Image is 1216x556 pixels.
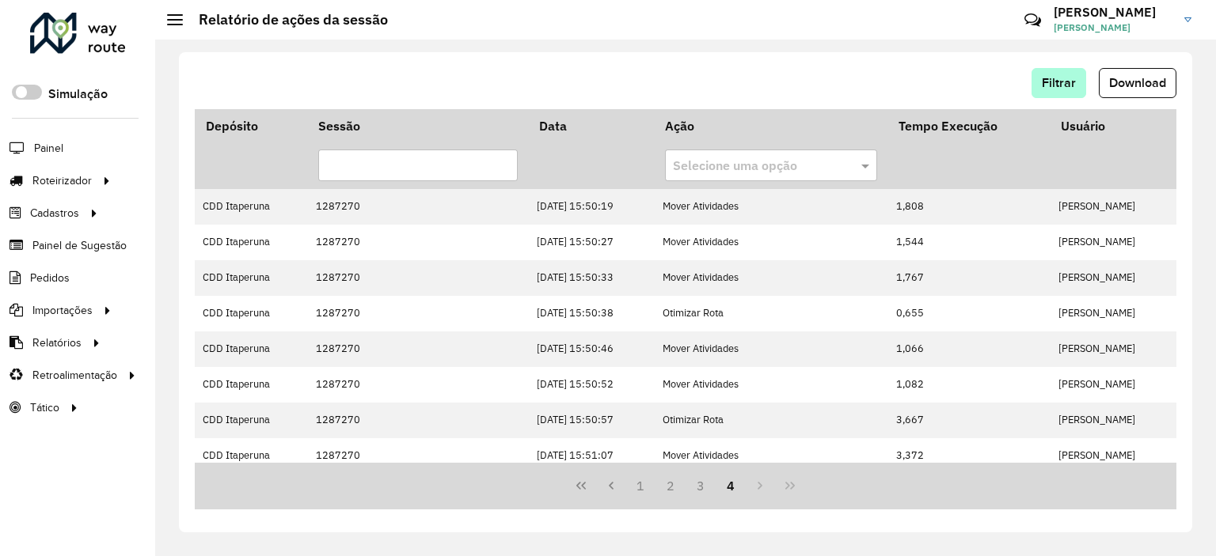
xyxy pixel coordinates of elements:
[654,109,887,142] th: Ação
[887,331,1050,367] td: 1,066
[528,296,654,331] td: [DATE] 15:50:38
[596,471,626,501] button: Previous Page
[887,367,1050,403] td: 1,082
[654,225,887,260] td: Mover Atividades
[30,270,70,286] span: Pedidos
[32,237,127,254] span: Painel de Sugestão
[1051,331,1176,367] td: [PERSON_NAME]
[307,189,528,225] td: 1287270
[1051,438,1176,474] td: [PERSON_NAME]
[654,189,887,225] td: Mover Atividades
[654,260,887,296] td: Mover Atividades
[1051,189,1176,225] td: [PERSON_NAME]
[307,260,528,296] td: 1287270
[34,140,63,157] span: Painel
[887,438,1050,474] td: 3,372
[887,189,1050,225] td: 1,808
[1051,296,1176,331] td: [PERSON_NAME]
[1099,68,1176,98] button: Download
[528,438,654,474] td: [DATE] 15:51:07
[654,331,887,367] td: Mover Atividades
[626,471,656,501] button: 1
[1042,76,1076,89] span: Filtrar
[195,403,307,438] td: CDD Itaperuna
[195,225,307,260] td: CDD Itaperuna
[195,189,307,225] td: CDD Itaperuna
[32,367,117,384] span: Retroalimentação
[307,367,528,403] td: 1287270
[1051,260,1176,296] td: [PERSON_NAME]
[183,11,388,28] h2: Relatório de ações da sessão
[716,471,746,501] button: 4
[195,109,307,142] th: Depósito
[307,438,528,474] td: 1287270
[655,471,686,501] button: 2
[528,367,654,403] td: [DATE] 15:50:52
[528,225,654,260] td: [DATE] 15:50:27
[528,260,654,296] td: [DATE] 15:50:33
[195,260,307,296] td: CDD Itaperuna
[654,296,887,331] td: Otimizar Rota
[32,172,92,189] span: Roteirizador
[528,109,654,142] th: Data
[307,331,528,367] td: 1287270
[195,296,307,331] td: CDD Itaperuna
[1051,367,1176,403] td: [PERSON_NAME]
[307,296,528,331] td: 1287270
[887,225,1050,260] td: 1,544
[1032,68,1086,98] button: Filtrar
[1051,225,1176,260] td: [PERSON_NAME]
[307,225,528,260] td: 1287270
[307,403,528,438] td: 1287270
[887,296,1050,331] td: 0,655
[887,260,1050,296] td: 1,767
[1054,21,1172,35] span: [PERSON_NAME]
[30,399,59,416] span: Tático
[30,205,79,221] span: Cadastros
[48,85,108,104] label: Simulação
[654,403,887,438] td: Otimizar Rota
[195,438,307,474] td: CDD Itaperuna
[528,189,654,225] td: [DATE] 15:50:19
[654,438,887,474] td: Mover Atividades
[887,403,1050,438] td: 3,667
[1051,403,1176,438] td: [PERSON_NAME]
[1016,3,1050,37] a: Contato Rápido
[686,471,716,501] button: 3
[307,109,528,142] th: Sessão
[32,335,82,351] span: Relatórios
[566,471,596,501] button: First Page
[195,367,307,403] td: CDD Itaperuna
[528,403,654,438] td: [DATE] 15:50:57
[1109,76,1166,89] span: Download
[1051,109,1176,142] th: Usuário
[887,109,1050,142] th: Tempo Execução
[654,367,887,403] td: Mover Atividades
[1054,5,1172,20] h3: [PERSON_NAME]
[195,331,307,367] td: CDD Itaperuna
[32,302,93,319] span: Importações
[528,331,654,367] td: [DATE] 15:50:46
